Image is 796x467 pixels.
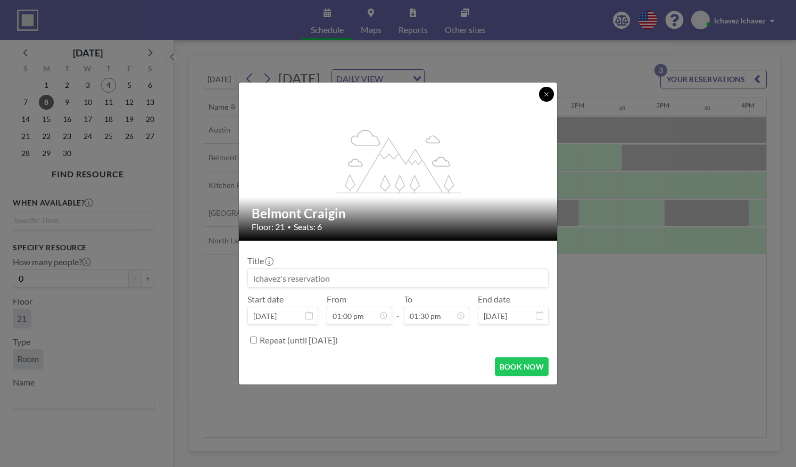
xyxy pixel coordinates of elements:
[294,222,322,232] span: Seats: 6
[247,294,284,305] label: Start date
[404,294,412,305] label: To
[396,298,400,321] span: -
[247,256,272,266] label: Title
[327,294,346,305] label: From
[252,222,285,232] span: Floor: 21
[287,223,291,231] span: •
[248,269,548,287] input: lchavez's reservation
[260,335,338,346] label: Repeat (until [DATE])
[495,357,549,376] button: BOOK NOW
[478,294,510,305] label: End date
[336,129,461,193] g: flex-grow: 1.2;
[252,206,545,222] h2: Belmont Craigin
